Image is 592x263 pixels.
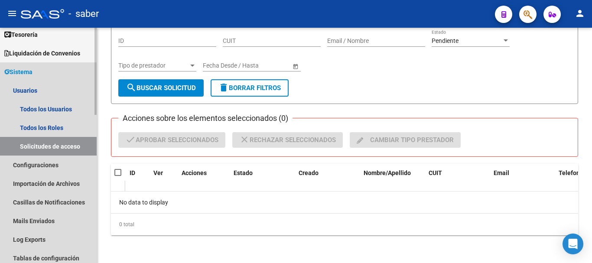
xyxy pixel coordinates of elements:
span: Liquidación de Convenios [4,49,80,58]
span: ID [130,169,135,176]
span: Tipo de prestador [118,62,189,69]
span: Ver [153,169,163,176]
h3: Acciones sobre los elementos seleccionados (0) [118,112,293,124]
button: Cambiar tipo prestador [350,132,461,148]
mat-icon: close [239,134,250,145]
datatable-header-cell: Email [490,164,555,192]
span: Cambiar tipo prestador [357,132,454,148]
datatable-header-cell: Nombre/Apellido [360,164,425,192]
div: Open Intercom Messenger [563,234,583,254]
button: Rechazar seleccionados [232,132,343,148]
span: Estado [234,169,253,176]
mat-icon: delete [218,82,229,93]
span: Nombre/Apellido [364,169,411,176]
datatable-header-cell: Creado [295,164,360,192]
datatable-header-cell: Estado [230,164,295,192]
span: - saber [68,4,99,23]
div: No data to display [111,192,578,213]
span: Pendiente [432,37,459,44]
mat-icon: check [125,134,136,145]
mat-icon: search [126,82,137,93]
button: Buscar solicitud [118,79,204,97]
button: Borrar Filtros [211,79,289,97]
span: Email [494,169,509,176]
span: Creado [299,169,319,176]
span: Rechazar seleccionados [239,132,336,148]
span: Sistema [4,67,33,77]
input: End date [237,62,280,69]
button: Aprobar seleccionados [118,132,225,148]
span: Acciones [182,169,207,176]
span: Aprobar seleccionados [125,132,218,148]
span: Tesorería [4,30,38,39]
input: Start date [203,62,230,69]
button: Open calendar [291,62,300,71]
datatable-header-cell: CUIT [425,164,490,192]
mat-icon: menu [7,8,17,19]
datatable-header-cell: Ver [150,164,178,192]
datatable-header-cell: ID [126,164,150,192]
mat-icon: person [575,8,585,19]
div: 0 total [111,214,578,235]
datatable-header-cell: Acciones [178,164,230,192]
span: Buscar solicitud [126,84,196,92]
span: Borrar Filtros [218,84,281,92]
span: CUIT [429,169,442,176]
span: Telefono [559,169,583,176]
